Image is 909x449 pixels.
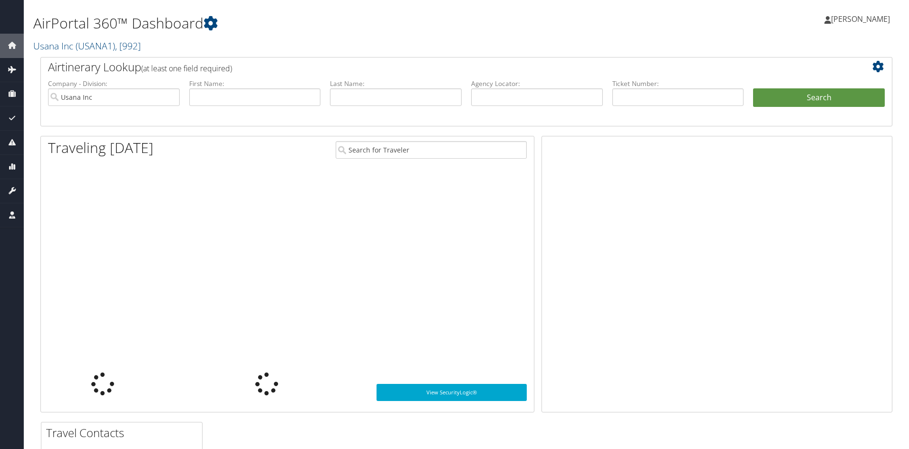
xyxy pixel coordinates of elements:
span: , [ 992 ] [115,39,141,52]
label: First Name: [189,79,321,88]
label: Last Name: [330,79,462,88]
label: Agency Locator: [471,79,603,88]
a: View SecurityLogic® [377,384,527,401]
input: Search for Traveler [336,141,527,159]
h1: AirPortal 360™ Dashboard [33,13,611,33]
span: [PERSON_NAME] [831,14,890,24]
label: Company - Division: [48,79,180,88]
span: ( USANA1 ) [76,39,115,52]
a: [PERSON_NAME] [824,5,899,33]
label: Ticket Number: [612,79,744,88]
h1: Traveling [DATE] [48,138,154,158]
a: Usana Inc [33,39,141,52]
h2: Airtinerary Lookup [48,59,814,75]
button: Search [753,88,885,107]
span: (at least one field required) [141,63,232,74]
h2: Travel Contacts [46,425,202,441]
